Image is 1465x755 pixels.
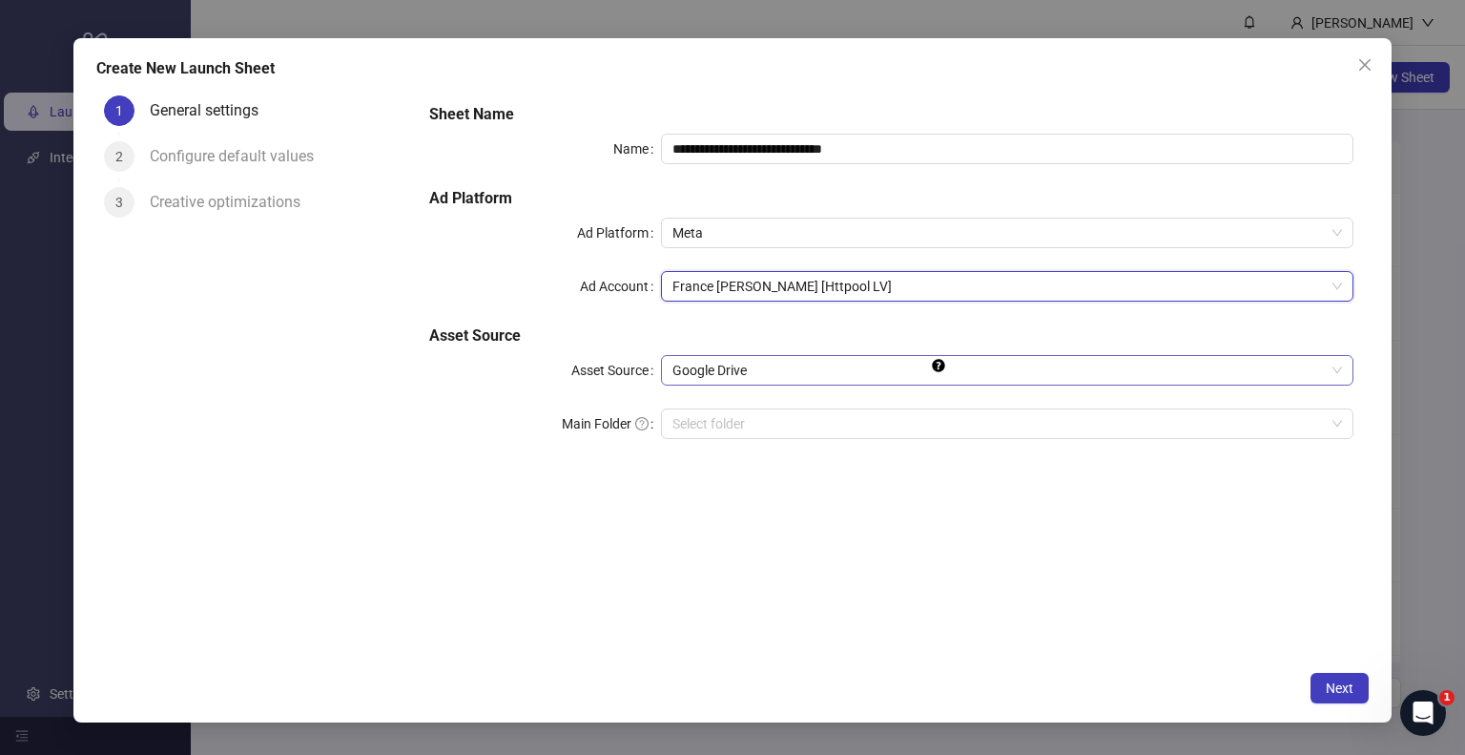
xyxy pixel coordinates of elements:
label: Name [613,134,661,164]
span: Google Drive [672,356,1343,385]
span: close [1357,57,1372,73]
iframe: Intercom live chat [1400,690,1446,736]
h5: Sheet Name [429,103,1353,126]
span: Next [1326,681,1353,696]
div: Tooltip anchor [930,357,947,374]
label: Ad Platform [577,218,661,248]
label: Ad Account [580,271,661,302]
div: General settings [150,95,274,126]
span: France Burga [Httpool LV] [672,272,1343,301]
span: question-circle [635,417,649,430]
label: Main Folder [562,409,661,439]
span: 1 [115,103,123,118]
div: Create New Launch Sheet [96,57,1369,80]
h5: Ad Platform [429,187,1353,210]
span: Meta [672,219,1343,247]
span: 3 [115,195,123,210]
div: Configure default values [150,141,329,172]
span: 2 [115,149,123,164]
span: 1 [1439,690,1455,705]
button: Close [1350,50,1380,80]
input: Name [661,134,1354,164]
h5: Asset Source [429,325,1353,347]
label: Asset Source [571,355,661,386]
div: Creative optimizations [150,187,316,218]
button: Next [1310,673,1369,703]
